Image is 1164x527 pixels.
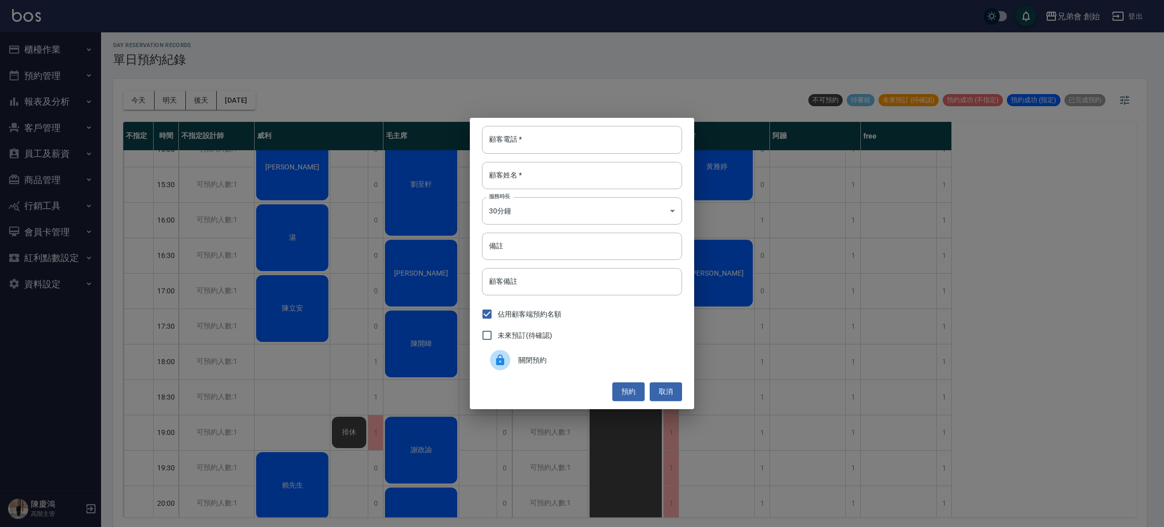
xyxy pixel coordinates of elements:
button: 取消 [650,382,682,401]
span: 關閉預約 [518,355,674,366]
span: 未來預訂(待確認) [498,330,552,341]
div: 30分鐘 [482,197,682,225]
div: 關閉預約 [482,346,682,374]
label: 服務時長 [489,193,510,200]
button: 預約 [612,382,645,401]
span: 佔用顧客端預約名額 [498,309,561,320]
